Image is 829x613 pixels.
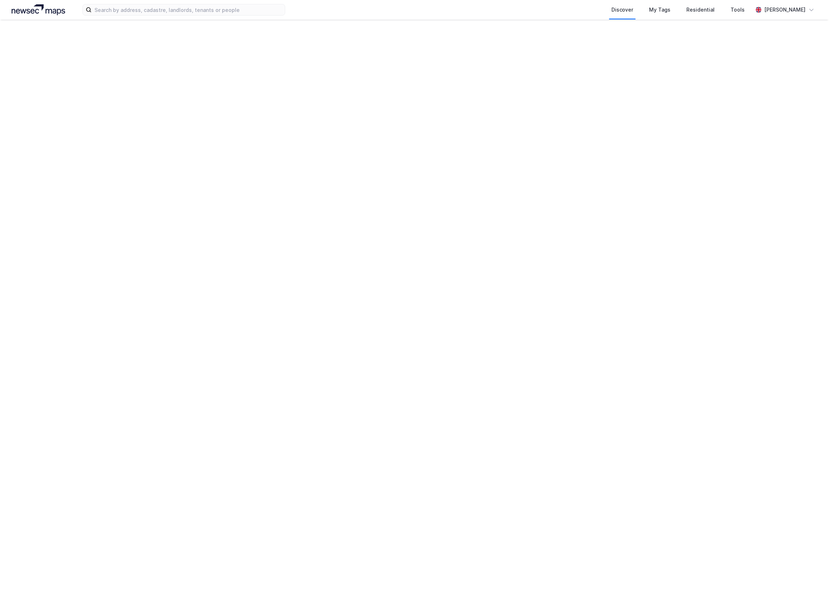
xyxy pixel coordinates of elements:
div: My Tags [649,5,671,14]
div: [PERSON_NAME] [765,5,806,14]
div: Discover [611,5,634,14]
img: logo.a4113a55bc3d86da70a041830d287a7e.svg [12,4,65,15]
input: Search by address, cadastre, landlords, tenants or people [92,4,285,15]
div: Tools [731,5,745,14]
div: Kontrollprogram for chat [793,578,829,613]
div: Residential [687,5,715,14]
iframe: Chat Widget [793,578,829,613]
